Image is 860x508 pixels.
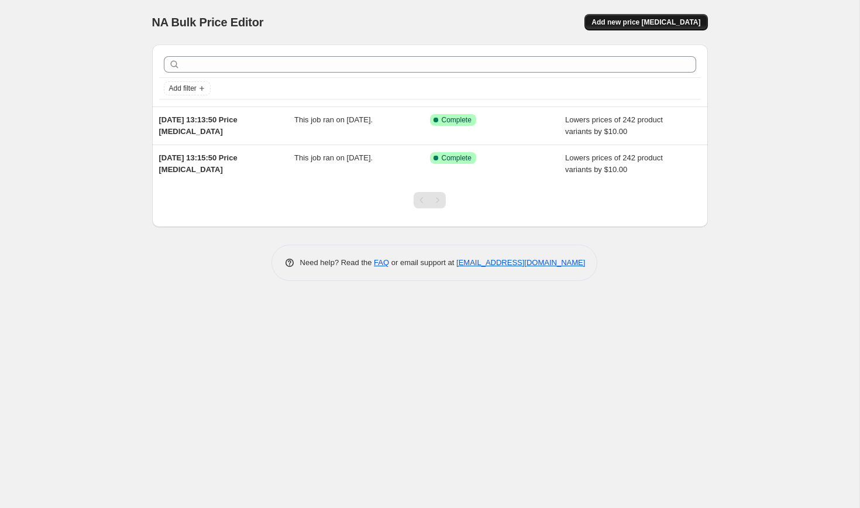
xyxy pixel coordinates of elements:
[442,115,472,125] span: Complete
[565,153,663,174] span: Lowers prices of 242 product variants by $10.00
[159,153,238,174] span: [DATE] 13:15:50 Price [MEDICAL_DATA]
[169,84,197,93] span: Add filter
[152,16,264,29] span: NA Bulk Price Editor
[159,115,238,136] span: [DATE] 13:13:50 Price [MEDICAL_DATA]
[591,18,700,27] span: Add new price [MEDICAL_DATA]
[300,258,374,267] span: Need help? Read the
[414,192,446,208] nav: Pagination
[164,81,211,95] button: Add filter
[294,153,373,162] span: This job ran on [DATE].
[389,258,456,267] span: or email support at
[294,115,373,124] span: This job ran on [DATE].
[584,14,707,30] button: Add new price [MEDICAL_DATA]
[442,153,472,163] span: Complete
[374,258,389,267] a: FAQ
[565,115,663,136] span: Lowers prices of 242 product variants by $10.00
[456,258,585,267] a: [EMAIL_ADDRESS][DOMAIN_NAME]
